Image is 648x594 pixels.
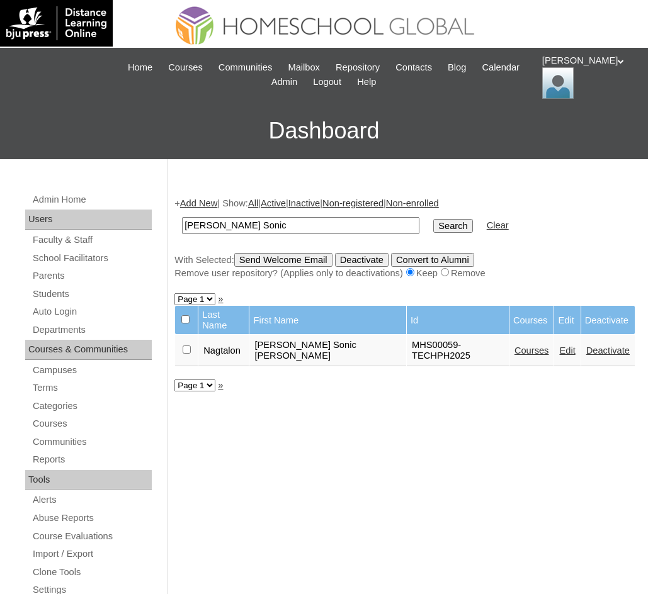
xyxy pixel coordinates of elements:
span: Mailbox [288,60,320,75]
td: MHS00059-TECHPH2025 [407,335,509,366]
a: Terms [31,380,152,396]
span: Home [128,60,152,75]
span: Repository [336,60,380,75]
a: Courses [514,345,549,356]
a: Communities [31,434,152,450]
a: » [218,294,223,304]
img: Ariane Ebuen [542,67,574,99]
a: Clone Tools [31,564,152,580]
a: All [248,198,258,208]
a: Course Evaluations [31,529,152,544]
span: Contacts [395,60,432,75]
a: Inactive [288,198,321,208]
span: Courses [168,60,203,75]
input: Deactivate [335,253,389,267]
span: Communities [219,60,273,75]
a: Abuse Reports [31,510,152,526]
div: With Selected: [174,253,635,280]
input: Send Welcome Email [234,253,333,267]
a: » [218,380,223,390]
a: Home [122,60,159,75]
td: Last Name [198,306,249,334]
input: Search [182,217,419,234]
a: Admin Home [31,192,152,208]
a: Deactivate [586,345,630,356]
a: Non-enrolled [386,198,439,208]
input: Convert to Alumni [391,253,474,267]
span: Logout [313,75,341,89]
td: Courses [509,306,554,334]
a: Logout [307,75,348,89]
div: + | Show: | | | | [174,197,635,280]
a: Non-registered [322,198,384,208]
a: Parents [31,268,152,284]
a: Help [351,75,382,89]
a: Reports [31,452,152,468]
span: Help [357,75,376,89]
a: Mailbox [281,60,326,75]
a: Categories [31,398,152,414]
a: Calendar [476,60,526,75]
a: Repository [329,60,386,75]
a: Contacts [389,60,438,75]
a: Courses [31,416,152,432]
td: Edit [554,306,580,334]
a: Edit [559,345,575,356]
td: Id [407,306,509,334]
a: Add New [180,198,217,208]
div: Users [25,210,152,230]
a: Blog [441,60,472,75]
span: Blog [448,60,466,75]
td: Deactivate [581,306,635,334]
td: First Name [249,306,406,334]
div: Tools [25,470,152,490]
input: Search [433,219,472,233]
a: Faculty & Staff [31,232,152,248]
a: Communities [212,60,279,75]
a: Auto Login [31,304,152,320]
a: Campuses [31,362,152,378]
a: Students [31,286,152,302]
a: School Facilitators [31,250,152,266]
a: Active [261,198,286,208]
img: logo-white.png [6,6,106,40]
a: Alerts [31,492,152,508]
h3: Dashboard [6,103,642,159]
td: Nagtalon [198,335,249,366]
a: Admin [265,75,304,89]
span: Calendar [482,60,520,75]
span: Admin [271,75,298,89]
a: Import / Export [31,546,152,562]
td: [PERSON_NAME] Sonic [PERSON_NAME] [249,335,406,366]
div: Courses & Communities [25,340,152,360]
a: Departments [31,322,152,338]
a: Clear [487,220,509,230]
a: Courses [162,60,209,75]
div: Remove user repository? (Applies only to deactivations) Keep Remove [174,267,635,280]
div: [PERSON_NAME] [542,54,635,99]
